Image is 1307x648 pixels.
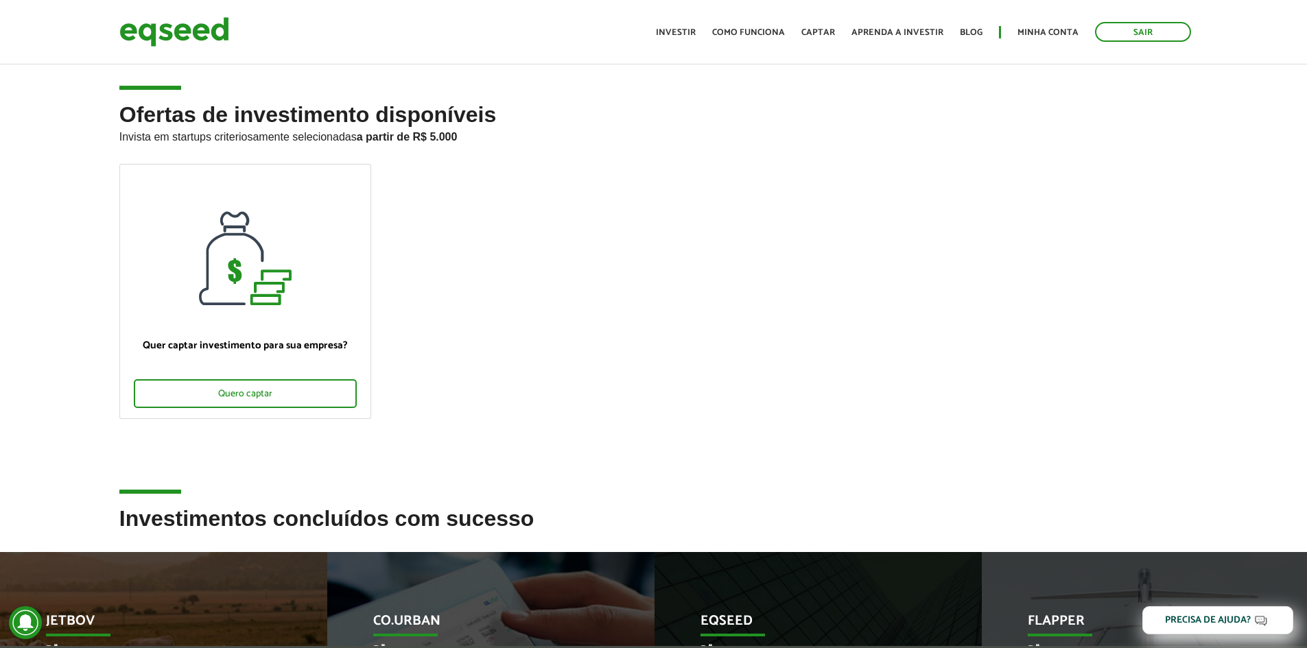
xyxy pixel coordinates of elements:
p: EqSeed [700,613,915,636]
a: Investir [656,28,696,37]
a: Blog [960,28,982,37]
p: Invista em startups criteriosamente selecionadas [119,127,1188,143]
img: EqSeed [119,14,229,50]
a: Como funciona [712,28,785,37]
a: Captar [801,28,835,37]
h2: Investimentos concluídos com sucesso [119,507,1188,551]
a: Minha conta [1017,28,1079,37]
a: Quer captar investimento para sua empresa? Quero captar [119,164,371,419]
h2: Ofertas de investimento disponíveis [119,103,1188,164]
div: Quero captar [134,379,357,408]
p: Flapper [1028,613,1243,636]
p: JetBov [46,613,261,636]
p: Quer captar investimento para sua empresa? [134,339,357,352]
strong: a partir de R$ 5.000 [357,131,458,143]
a: Aprenda a investir [851,28,943,37]
p: Co.Urban [373,613,588,636]
a: Sair [1095,22,1191,42]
